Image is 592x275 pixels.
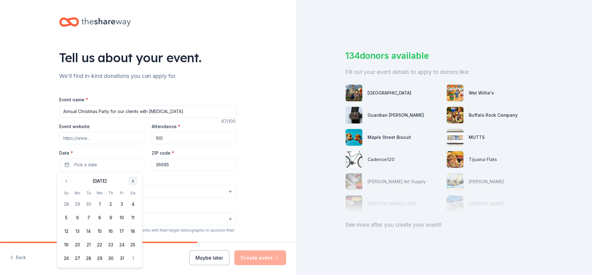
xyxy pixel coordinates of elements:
img: photo for Wet Willie's [447,85,463,101]
button: 16 [105,226,116,237]
div: 67 /100 [221,118,237,125]
button: Go to next month [129,177,137,185]
button: 27 [72,253,83,264]
button: 14 [83,226,94,237]
div: Buffalo Rock Company [469,111,518,119]
th: Saturday [127,190,138,196]
button: 28 [61,199,72,210]
button: 2 [105,199,116,210]
div: Fill out your event details to apply to donors like: [345,67,543,77]
div: We use this information to help brands find events with their target demographic to sponsor their... [59,228,237,238]
th: Monday [72,190,83,196]
button: 10 [116,212,127,223]
button: 1 [94,199,105,210]
div: [DATE] [93,177,107,185]
button: 15 [94,226,105,237]
button: 29 [72,199,83,210]
button: Back [10,251,26,264]
button: 6 [72,212,83,223]
button: 12 [61,226,72,237]
th: Wednesday [94,190,105,196]
img: photo for Maple Street Biscuit [346,129,362,146]
button: 18 [127,226,138,237]
div: We'll find in-kind donations you can apply for. [59,71,237,81]
button: 26 [61,253,72,264]
button: Select [59,185,237,198]
button: 30 [105,253,116,264]
div: [GEOGRAPHIC_DATA] [368,89,411,97]
div: MUTTS [469,134,485,141]
th: Sunday [61,190,72,196]
button: Select [59,212,237,225]
label: Date [59,150,144,156]
button: 22 [94,239,105,250]
button: 13 [72,226,83,237]
button: 24 [116,239,127,250]
button: 7 [83,212,94,223]
button: 3 [116,199,127,210]
div: 134 donors available [345,49,543,62]
button: 9 [105,212,116,223]
button: 17 [116,226,127,237]
input: https://www... [59,132,144,144]
th: Friday [116,190,127,196]
button: 21 [83,239,94,250]
button: 20 [72,239,83,250]
img: photo for MUTTS [447,129,463,146]
button: Pick a date [59,159,144,171]
div: Maple Street Biscuit [368,134,411,141]
th: Thursday [105,190,116,196]
button: 29 [94,253,105,264]
button: 28 [83,253,94,264]
button: Maybe later [189,250,229,265]
img: photo for Guardian Angel Device [346,107,362,123]
img: photo for OWA Parks & Resort [346,85,362,101]
img: photo for Buffalo Rock Company [447,107,463,123]
button: 5 [61,212,72,223]
th: Tuesday [83,190,94,196]
label: Event website [59,123,90,130]
button: 31 [116,253,127,264]
input: Spring Fundraiser [59,105,237,118]
div: Guardian [PERSON_NAME] [368,111,424,119]
button: 1 [127,253,138,264]
label: Attendance [152,123,180,130]
input: 20 [152,132,237,144]
button: 8 [94,212,105,223]
div: See more after you create your event! [345,220,543,230]
button: 30 [83,199,94,210]
button: 25 [127,239,138,250]
button: Go to previous month [62,177,71,185]
button: 23 [105,239,116,250]
button: 19 [61,239,72,250]
button: 4 [127,199,138,210]
div: Tell us about your event. [59,49,237,66]
button: 11 [127,212,138,223]
div: Wet Willie's [469,89,494,97]
input: 12345 (U.S. only) [152,159,237,171]
label: Event name [59,97,88,103]
span: Pick a date [74,161,97,168]
label: ZIP code [152,150,174,156]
